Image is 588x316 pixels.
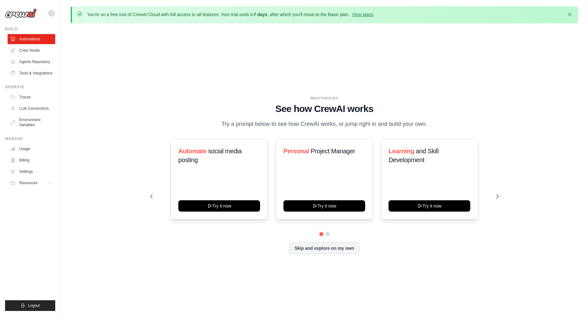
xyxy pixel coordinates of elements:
div: WALKTHROUGH [150,96,499,101]
a: LLM Connections [8,103,55,114]
button: Try it now [178,200,260,212]
span: social media posting [178,148,242,163]
a: Automations [8,34,55,44]
span: Project Manager [311,148,355,155]
a: Usage [8,144,55,154]
a: View plans [352,12,373,17]
img: Logo [5,9,37,18]
div: Manage [5,136,55,141]
button: Logout [5,300,55,311]
span: Personal [283,148,309,155]
h1: See how CrewAI works [150,103,499,114]
span: Resources [19,180,37,185]
button: Skip and explore on my own [289,242,359,254]
a: Settings [8,167,55,177]
a: Environment Variables [8,115,55,130]
p: Try a prompt below to see how CrewAI works, or jump right in and build your own. [218,120,431,129]
a: Traces [8,92,55,102]
button: Try it now [283,200,365,212]
p: You're on a free trial of CrewAI Cloud with full access to all features. Your trial ends in , aft... [87,11,375,18]
button: Resources [8,178,55,188]
span: Automate [178,148,206,155]
div: Build [5,26,55,32]
div: Operate [5,85,55,90]
strong: 7 days [253,12,267,17]
a: Billing [8,155,55,165]
a: Agents Repository [8,57,55,67]
span: Logout [28,303,40,308]
span: Learning [389,148,414,155]
a: Tools & Integrations [8,68,55,78]
a: Crew Studio [8,45,55,56]
button: Try it now [389,200,470,212]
